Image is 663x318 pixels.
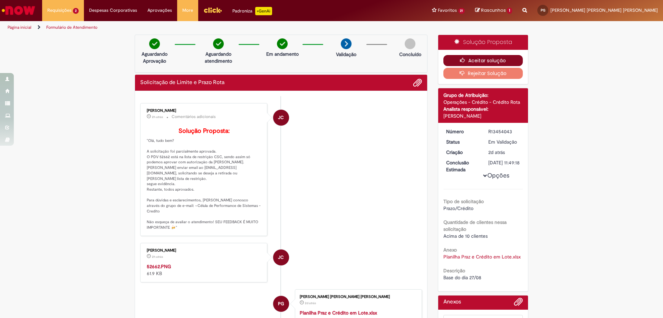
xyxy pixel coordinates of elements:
dt: Conclusão Estimada [441,159,483,173]
span: 2d atrás [488,149,505,155]
img: arrow-next.png [341,38,352,49]
ul: Trilhas de página [5,21,437,34]
dt: Número [441,128,483,135]
div: 61.9 KB [147,263,262,277]
time: 27/08/2025 17:49:13 [488,149,505,155]
p: Concluído [399,51,421,58]
p: +GenAi [255,7,272,15]
div: Jonas Correia [273,110,289,126]
div: Em Validação [488,138,520,145]
b: Tipo de solicitação [443,198,484,205]
p: Aguardando Aprovação [138,51,171,64]
span: Rascunhos [481,7,506,13]
div: Padroniza [232,7,272,15]
div: Grupo de Atribuição: [443,92,523,99]
time: 27/08/2025 17:49:03 [305,301,316,305]
button: Adicionar anexos [413,78,422,87]
span: Prazo/Crédito [443,205,473,211]
img: check-circle-green.png [149,38,160,49]
span: Despesas Corporativas [89,7,137,14]
span: More [182,7,193,14]
div: [DATE] 11:49:18 [488,159,520,166]
span: [PERSON_NAME] [PERSON_NAME] [PERSON_NAME] [550,7,658,13]
span: Aprovações [147,7,172,14]
span: PG [278,296,284,312]
div: [PERSON_NAME] [443,112,523,119]
img: check-circle-green.png [277,38,288,49]
div: Jonas Correia [273,249,289,265]
span: Favoritos [438,7,457,14]
button: Aceitar solução [443,55,523,66]
time: 29/08/2025 15:01:59 [152,255,163,259]
span: 2 [73,8,79,14]
div: Analista responsável: [443,106,523,112]
div: Operações - Crédito - Crédito Rota [443,99,523,106]
div: Solução Proposta [438,35,528,50]
span: 2h atrás [152,255,163,259]
p: "Olá, tudo bem? A solicitação foi parcialmente aprovada. O PDV 52662 está na lista de restrição C... [147,128,262,230]
span: Base do dia 27/08 [443,274,481,281]
img: click_logo_yellow_360x200.png [203,5,222,15]
h2: Anexos [443,299,461,305]
img: ServiceNow [1,3,36,17]
div: [PERSON_NAME] [PERSON_NAME] [PERSON_NAME] [300,295,415,299]
p: Em andamento [266,51,299,57]
a: 52662.PNG [147,263,171,270]
p: Aguardando atendimento [202,51,235,64]
a: Formulário de Atendimento [46,25,97,30]
b: Anexo [443,247,457,253]
div: [PERSON_NAME] [147,109,262,113]
dt: Status [441,138,483,145]
a: Planilha Praz e Crédito em Lote.xlsx [300,310,377,316]
a: Rascunhos [475,7,512,14]
b: Quantidade de clientes nessa solicitação [443,219,507,232]
span: JC [278,109,284,126]
img: check-circle-green.png [213,38,224,49]
p: Validação [336,51,356,58]
span: PG [541,8,545,12]
span: 2h atrás [152,115,163,119]
div: Pedro Paulo Silva Guedes [273,296,289,312]
a: Página inicial [8,25,31,30]
img: img-circle-grey.png [405,38,415,49]
div: 27/08/2025 17:49:13 [488,149,520,156]
span: 21 [458,8,465,14]
small: Comentários adicionais [172,114,216,120]
div: R13454043 [488,128,520,135]
button: Rejeitar Solução [443,68,523,79]
dt: Criação [441,149,483,156]
span: 2d atrás [305,301,316,305]
button: Adicionar anexos [514,297,523,310]
b: Descrição [443,267,465,274]
span: JC [278,249,284,266]
b: Solução Proposta: [179,127,230,135]
span: Requisições [47,7,71,14]
div: [PERSON_NAME] [147,248,262,253]
a: Download de Planilha Praz e Crédito em Lote.xlsx [443,254,521,260]
h2: Solicitação de Limite e Prazo Rota Histórico de tíquete [140,80,224,86]
span: 1 [507,8,512,14]
span: Acima de 10 clientes [443,233,488,239]
time: 29/08/2025 15:02:15 [152,115,163,119]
